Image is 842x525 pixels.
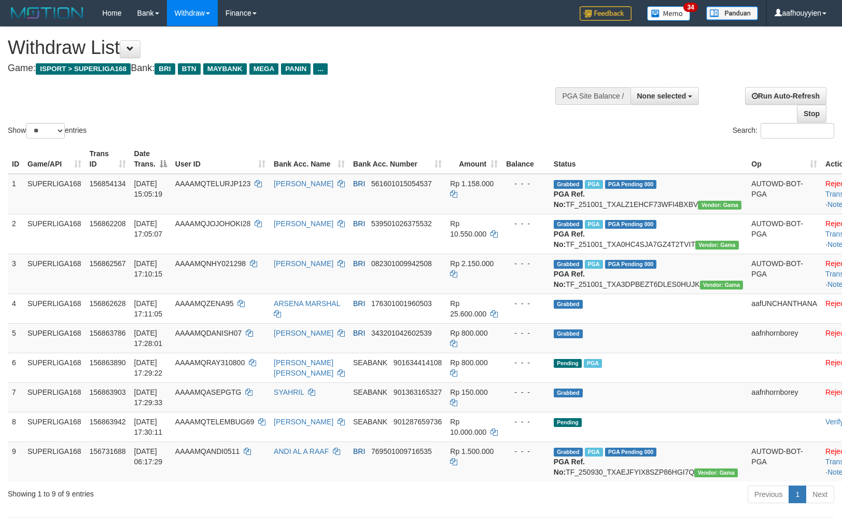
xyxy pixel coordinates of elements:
[506,446,545,457] div: - - -
[554,458,585,476] b: PGA Ref. No:
[450,329,487,337] span: Rp 800.000
[550,214,747,254] td: TF_251001_TXA0HC4SJA7GZ4T2TVIT
[175,418,255,426] span: AAAAMQTELEMBUG69
[274,329,333,337] a: [PERSON_NAME]
[554,260,583,269] span: Grabbed
[23,412,86,441] td: SUPERLIGA168
[554,389,583,397] span: Grabbed
[36,63,131,75] span: ISPORT > SUPERLIGA168
[550,144,747,174] th: Status
[550,174,747,214] td: TF_251001_TXALZ1EHCF73WFI4BXBV
[23,254,86,294] td: SUPERLIGA168
[394,418,442,426] span: Copy 901287659736 to clipboard
[353,299,365,308] span: BRI
[550,254,747,294] td: TF_251001_TXA3DPBEZT6DLES0HUJK
[554,418,582,427] span: Pending
[450,179,494,188] span: Rp 1.158.000
[8,63,551,74] h4: Game: Bank:
[134,388,163,407] span: [DATE] 17:29:33
[23,144,86,174] th: Game/API: activate to sort column ascending
[698,201,741,210] span: Vendor URL: https://trx31.1velocity.biz
[694,468,738,477] span: Vendor URL: https://trx31.1velocity.biz
[789,486,806,503] a: 1
[90,388,126,396] span: 156863903
[371,329,432,337] span: Copy 343201042602539 to clipboard
[175,179,251,188] span: AAAAMQTELURJP123
[806,486,834,503] a: Next
[90,329,126,337] span: 156863786
[353,219,365,228] span: BRI
[134,418,163,436] span: [DATE] 17:30:11
[134,219,163,238] span: [DATE] 17:05:07
[585,260,603,269] span: Marked by aafsengchandara
[747,214,821,254] td: AUTOWD-BOT-PGA
[175,358,245,367] span: AAAAMQRAY310800
[797,105,826,122] a: Stop
[175,299,234,308] span: AAAAMQZENA95
[554,270,585,288] b: PGA Ref. No:
[745,87,826,105] a: Run Auto-Refresh
[86,144,130,174] th: Trans ID: activate to sort column ascending
[554,329,583,338] span: Grabbed
[605,220,657,229] span: PGA Pending
[647,6,691,21] img: Button%20Memo.svg
[23,382,86,412] td: SUPERLIGA168
[270,144,349,174] th: Bank Acc. Name: activate to sort column ascending
[353,179,365,188] span: BRI
[506,258,545,269] div: - - -
[274,388,304,396] a: SYAHRIL
[175,388,242,396] span: AAAAMQASEPGTG
[8,485,343,499] div: Showing 1 to 9 of 9 entries
[550,441,747,481] td: TF_250930_TXAEJFYIX8SZP86HGI7Q
[353,259,365,268] span: BRI
[585,180,603,189] span: Marked by aafsengchandara
[23,174,86,214] td: SUPERLIGA168
[605,448,657,457] span: PGA Pending
[274,447,329,455] a: ANDI AL A RAAF
[23,353,86,382] td: SUPERLIGA168
[274,299,340,308] a: ARSENA MARSHAL
[8,441,23,481] td: 9
[8,123,87,139] label: Show entries
[747,382,821,412] td: aafnhornborey
[394,388,442,396] span: Copy 901363165327 to clipboard
[90,179,126,188] span: 156854134
[446,144,502,174] th: Amount: activate to sort column ascending
[134,259,163,278] span: [DATE] 17:10:15
[371,219,432,228] span: Copy 539501026375532 to clipboard
[23,323,86,353] td: SUPERLIGA168
[554,230,585,248] b: PGA Ref. No:
[580,6,631,21] img: Feedback.jpg
[747,441,821,481] td: AUTOWD-BOT-PGA
[353,329,365,337] span: BRI
[502,144,550,174] th: Balance
[171,144,270,174] th: User ID: activate to sort column ascending
[747,174,821,214] td: AUTOWD-BOT-PGA
[90,299,126,308] span: 156862628
[506,357,545,368] div: - - -
[353,418,387,426] span: SEABANK
[313,63,327,75] span: ...
[450,299,486,318] span: Rp 25.600.000
[554,180,583,189] span: Grabbed
[203,63,247,75] span: MAYBANK
[450,259,494,268] span: Rp 2.150.000
[747,294,821,323] td: aafUNCHANTHANA
[554,448,583,457] span: Grabbed
[134,329,163,348] span: [DATE] 17:28:01
[134,179,163,198] span: [DATE] 15:05:19
[130,144,171,174] th: Date Trans.: activate to sort column descending
[584,359,602,368] span: Marked by aafsengchandara
[585,448,603,457] span: Marked by aafromsomean
[450,388,487,396] span: Rp 150.000
[23,214,86,254] td: SUPERLIGA168
[554,190,585,209] b: PGA Ref. No:
[450,358,487,367] span: Rp 800.000
[700,281,743,289] span: Vendor URL: https://trx31.1velocity.biz
[274,219,333,228] a: [PERSON_NAME]
[274,358,333,377] a: [PERSON_NAME] [PERSON_NAME]
[134,299,163,318] span: [DATE] 17:11:05
[506,417,545,427] div: - - -
[371,179,432,188] span: Copy 561601015054537 to clipboard
[506,218,545,229] div: - - -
